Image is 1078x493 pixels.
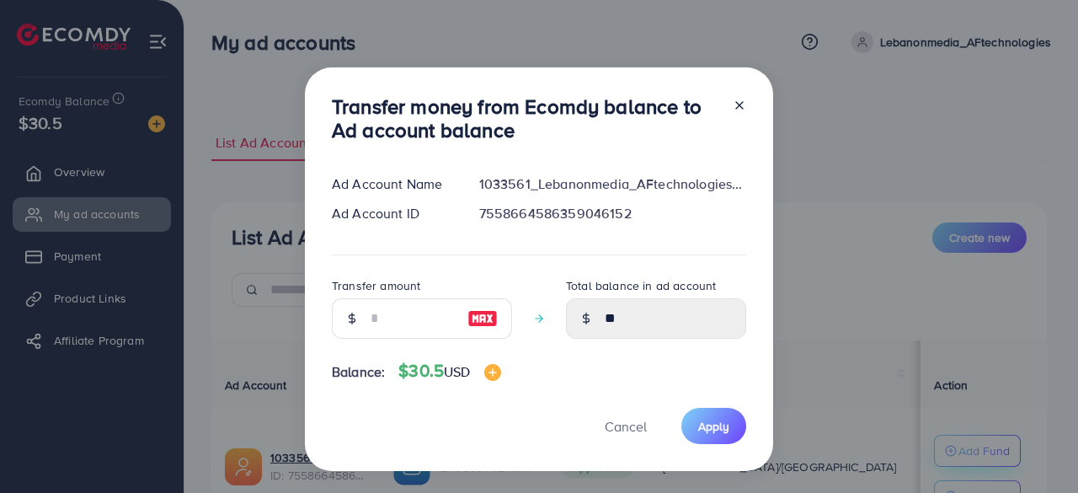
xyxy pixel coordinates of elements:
[332,277,420,294] label: Transfer amount
[318,174,466,194] div: Ad Account Name
[698,418,729,435] span: Apply
[318,204,466,223] div: Ad Account ID
[466,174,760,194] div: 1033561_Lebanonmedia_AFtechnologies_1759889050476
[398,361,500,382] h4: $30.5
[1006,417,1065,480] iframe: Chat
[681,408,746,444] button: Apply
[566,277,716,294] label: Total balance in ad account
[466,204,760,223] div: 7558664586359046152
[444,362,470,381] span: USD
[332,362,385,382] span: Balance:
[584,408,668,444] button: Cancel
[332,94,719,143] h3: Transfer money from Ecomdy balance to Ad account balance
[467,308,498,329] img: image
[484,364,501,381] img: image
[605,417,647,436] span: Cancel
